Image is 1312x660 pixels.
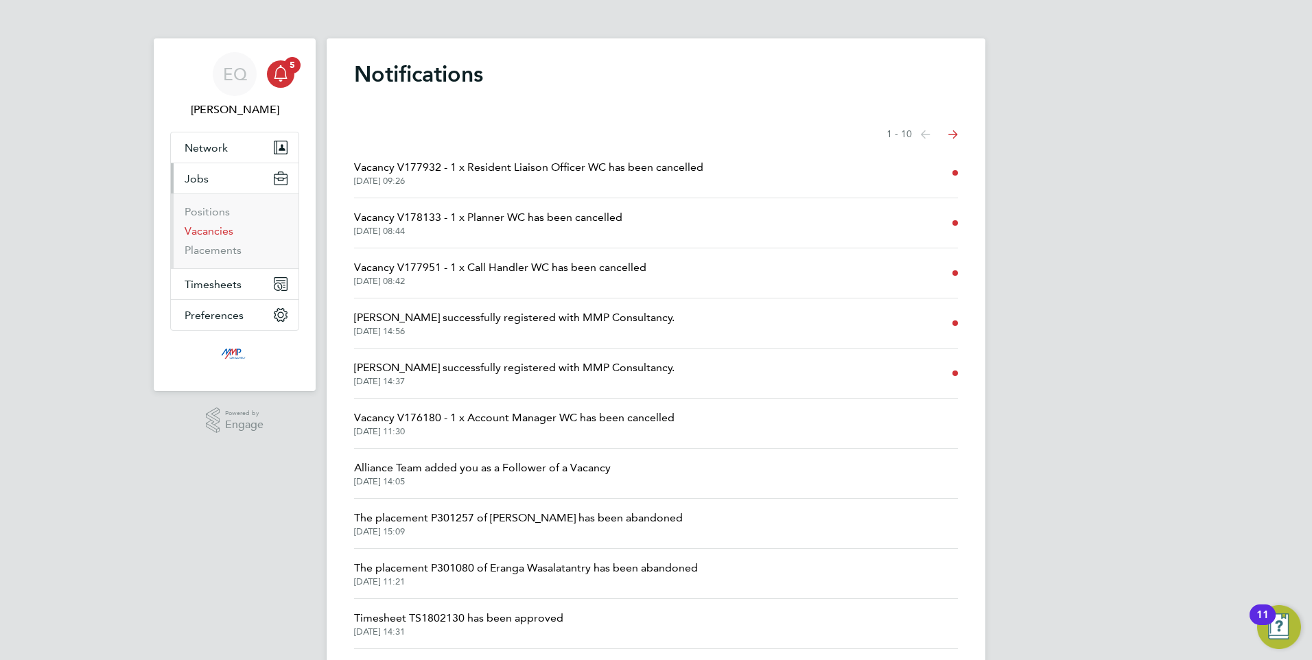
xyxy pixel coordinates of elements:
[1257,605,1301,649] button: Open Resource Center, 11 new notifications
[170,52,299,118] a: EQ[PERSON_NAME]
[354,276,646,287] span: [DATE] 08:42
[354,526,683,537] span: [DATE] 15:09
[354,460,611,487] a: Alliance Team added you as a Follower of a Vacancy[DATE] 14:05
[1256,615,1269,633] div: 11
[284,57,301,73] span: 5
[354,309,675,337] a: [PERSON_NAME] successfully registered with MMP Consultancy.[DATE] 14:56
[185,172,209,185] span: Jobs
[354,259,646,287] a: Vacancy V177951 - 1 x Call Handler WC has been cancelled[DATE] 08:42
[354,60,958,88] h1: Notifications
[185,141,228,154] span: Network
[170,102,299,118] span: Eva Quinn
[354,376,675,387] span: [DATE] 14:37
[170,344,299,366] a: Go to home page
[354,159,703,187] a: Vacancy V177932 - 1 x Resident Liaison Officer WC has been cancelled[DATE] 09:26
[354,610,563,637] a: Timesheet TS1802130 has been approved[DATE] 14:31
[887,121,958,148] nav: Select page of notifications list
[354,226,622,237] span: [DATE] 08:44
[267,52,294,96] a: 5
[354,426,675,437] span: [DATE] 11:30
[354,259,646,276] span: Vacancy V177951 - 1 x Call Handler WC has been cancelled
[354,360,675,387] a: [PERSON_NAME] successfully registered with MMP Consultancy.[DATE] 14:37
[354,176,703,187] span: [DATE] 09:26
[887,128,912,141] span: 1 - 10
[185,224,233,237] a: Vacancies
[225,408,263,419] span: Powered by
[185,244,242,257] a: Placements
[354,460,611,476] span: Alliance Team added you as a Follower of a Vacancy
[185,309,244,322] span: Preferences
[215,344,255,366] img: mmpconsultancy-logo-retina.png
[354,360,675,376] span: [PERSON_NAME] successfully registered with MMP Consultancy.
[225,419,263,431] span: Engage
[354,576,698,587] span: [DATE] 11:21
[354,560,698,587] a: The placement P301080 of Eranga Wasalatantry has been abandoned[DATE] 11:21
[354,610,563,626] span: Timesheet TS1802130 has been approved
[354,510,683,537] a: The placement P301257 of [PERSON_NAME] has been abandoned[DATE] 15:09
[223,65,247,83] span: EQ
[171,269,298,299] button: Timesheets
[354,410,675,426] span: Vacancy V176180 - 1 x Account Manager WC has been cancelled
[185,278,242,291] span: Timesheets
[171,132,298,163] button: Network
[171,300,298,330] button: Preferences
[154,38,316,391] nav: Main navigation
[354,626,563,637] span: [DATE] 14:31
[354,209,622,237] a: Vacancy V178133 - 1 x Planner WC has been cancelled[DATE] 08:44
[354,510,683,526] span: The placement P301257 of [PERSON_NAME] has been abandoned
[354,159,703,176] span: Vacancy V177932 - 1 x Resident Liaison Officer WC has been cancelled
[171,193,298,268] div: Jobs
[354,410,675,437] a: Vacancy V176180 - 1 x Account Manager WC has been cancelled[DATE] 11:30
[171,163,298,193] button: Jobs
[354,309,675,326] span: [PERSON_NAME] successfully registered with MMP Consultancy.
[354,560,698,576] span: The placement P301080 of Eranga Wasalatantry has been abandoned
[354,326,675,337] span: [DATE] 14:56
[206,408,264,434] a: Powered byEngage
[354,209,622,226] span: Vacancy V178133 - 1 x Planner WC has been cancelled
[185,205,230,218] a: Positions
[354,476,611,487] span: [DATE] 14:05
